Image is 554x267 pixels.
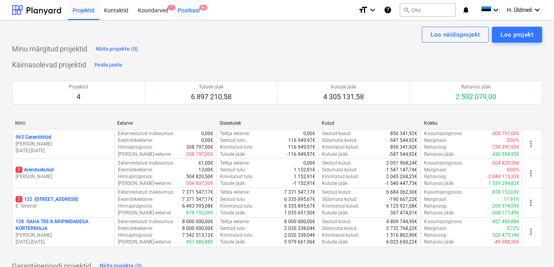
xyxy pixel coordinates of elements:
p: Sidumata kulud : [322,196,358,203]
p: 7 542 513,12€ [182,232,213,239]
p: 0,00% [507,137,519,144]
p: Kulude jääk : [322,151,349,158]
i: keyboard_arrow_down [368,5,377,15]
span: more_vert [526,169,536,178]
p: 6 125 921,08€ [386,203,417,210]
p: Seotud tulu : [220,167,246,173]
p: Rahavoo jääk : [424,239,455,245]
span: 1 [167,5,175,10]
p: Tulude jääk : [220,180,246,187]
p: Rahavoo jääk : [424,180,455,187]
p: [PERSON_NAME] [16,173,111,180]
p: -547 544,92€ [389,151,417,158]
p: 0,00€ [303,130,315,137]
p: E. Sillandi [16,203,111,210]
p: [PERSON_NAME]-eelarve : [118,239,172,245]
p: Kulude jääk [323,84,364,90]
p: 0,00€ [303,160,315,167]
p: -739 391,95€ [491,144,519,151]
p: 457 486,88€ [492,218,519,225]
button: Peida jaotis [92,59,124,71]
p: Eelarvestatud maksumus : [118,218,174,225]
p: 2 732 768,22€ [386,225,417,232]
p: Kinnitatud kulud : [322,144,359,151]
p: 856 341,92€ [390,144,417,151]
p: Kinnitatud tulu : [220,144,253,151]
p: 2 020 338,04€ [284,232,315,239]
p: -1 547 147,74€ [385,167,417,173]
p: 963 Garantiitööd [16,134,51,141]
div: 3122 -[STREET_ADDRESS]E. Sillandi [16,196,111,210]
p: Hinnaprognoos : [118,144,153,151]
span: more_vert [526,139,536,149]
p: -190 667,22€ [389,196,417,203]
p: Rahavoog : [424,232,447,239]
p: 6 684 062,30€ [386,189,417,196]
span: H. Üldmeil [507,7,532,13]
p: Rahavoog : [424,144,447,151]
i: Abikeskus [384,5,392,15]
p: [PERSON_NAME] [16,232,111,239]
p: Sidumata kulud : [322,167,358,173]
p: 1 152,91€ [294,173,315,180]
p: Tulude jääk : [220,210,246,216]
div: Kulud [322,120,417,126]
div: 963 Garantiitööd[PERSON_NAME][DATE]-[DATE] [16,134,111,154]
p: 13,00€ [198,167,213,173]
p: 2 020 338,04€ [284,225,315,232]
p: 2 051 968,24€ [386,160,417,167]
p: 6 335 895,67€ [284,196,315,203]
p: 1 539 294,82€ [488,180,519,187]
p: Rahavoog : [424,203,447,210]
p: Kulude jääk : [322,239,349,245]
i: keyboard_arrow_down [532,5,542,15]
p: Kasumiprognoos : [424,160,463,167]
p: 4 809 744,90€ [386,218,417,225]
p: 504 820,50€ [186,173,213,180]
p: 4 [69,92,88,102]
p: Eesmärkeelarve : [118,225,153,232]
p: -116 949,97€ [287,151,315,158]
button: Loo projekt [492,27,542,43]
p: Eesmärkeelarve : [118,196,153,203]
p: [DATE] - [DATE] [16,239,111,245]
p: -45 988,26€ [494,239,519,245]
p: 367 474,01€ [390,210,417,216]
p: Eesmärkeelarve : [118,137,153,144]
p: Kinnitatud kulud : [322,232,359,239]
p: 430 594,95€ [492,151,519,158]
p: [DATE] - [DATE] [16,147,111,154]
i: notifications [462,5,470,15]
p: Tellija eelarve : [220,160,250,167]
p: Projektid [69,84,88,90]
p: Kinnitatud tulu : [220,232,253,239]
p: Seotud kulud : [322,218,352,225]
div: 128 -SAHA TEE 8 ÄRIPINDADEGA KORTERMAJA[PERSON_NAME][DATE]-[DATE] [16,218,111,246]
p: Seotud tulu : [220,196,246,203]
p: Tellija eelarve : [220,218,250,225]
p: Sidumata kulud : [322,137,358,144]
span: 3 [16,196,22,202]
p: Tellija eelarve : [220,189,250,196]
p: 5 979 661,96€ [284,239,315,245]
p: 6 493 395,08€ [182,203,213,210]
p: 116 949,97€ [288,137,315,144]
p: 878 152,09€ [492,189,519,196]
p: -308 797,00€ [491,130,519,137]
p: 7 371 547,17€ [284,189,315,196]
p: Kinnitatud tulu : [220,173,253,180]
p: 122 - [STREET_ADDRESS] [16,196,78,203]
p: -2 044 115,32€ [487,173,519,180]
p: -1 540 447,73€ [385,180,417,187]
p: Sidumata kulud : [322,225,358,232]
p: Marginaal : [424,225,447,232]
p: 503 475,14€ [492,232,519,239]
p: Kasumiprognoos : [424,130,463,137]
p: Marginaal : [424,167,447,173]
p: Kulude jääk : [322,180,349,187]
p: 2 045 268,23€ [386,173,417,180]
i: format_size [358,5,368,15]
div: 7Arenduskulud[PERSON_NAME] [16,167,111,180]
p: Seotud kulud : [322,130,352,137]
p: 5,72% [507,225,519,232]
